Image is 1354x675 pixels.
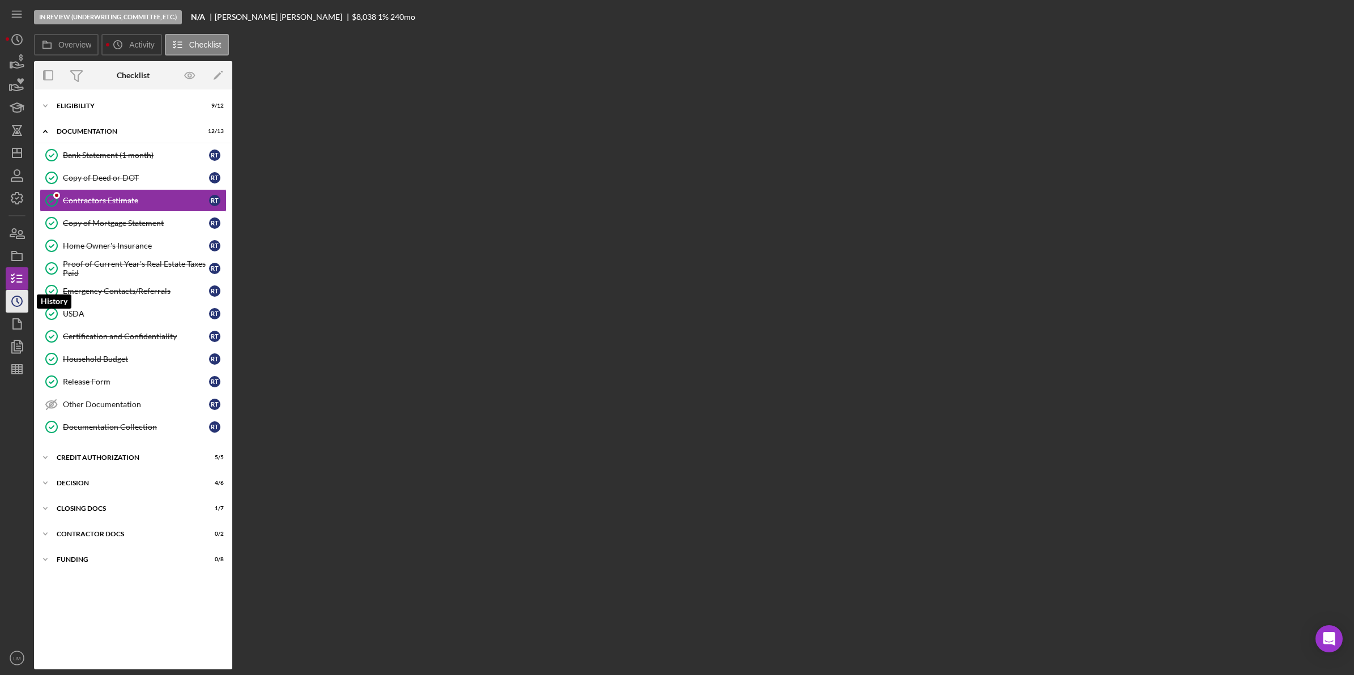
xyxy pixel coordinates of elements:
div: Contractor Docs [57,531,195,537]
div: Bank Statement (1 month) [63,151,209,160]
div: R T [209,285,220,297]
div: Copy of Deed or DOT [63,173,209,182]
div: Decision [57,480,195,486]
div: Documentation [57,128,195,135]
div: [PERSON_NAME] [PERSON_NAME] [215,12,352,22]
div: Emergency Contacts/Referrals [63,287,209,296]
div: R T [209,172,220,183]
a: Emergency Contacts/ReferralsRT [40,280,227,302]
div: Documentation Collection [63,422,209,432]
div: 9 / 12 [203,102,224,109]
a: Other DocumentationRT [40,393,227,416]
label: Overview [58,40,91,49]
div: $8,038 [352,12,376,22]
div: R T [209,195,220,206]
button: Overview [34,34,99,55]
div: 0 / 8 [203,556,224,563]
a: Release FormRT [40,370,227,393]
div: 240 mo [390,12,415,22]
div: R T [209,308,220,319]
div: Home Owner's Insurance [63,241,209,250]
div: In Review (Underwriting, Committee, Etc.) [34,10,182,24]
div: USDA [63,309,209,318]
a: Household BudgetRT [40,348,227,370]
div: R T [209,376,220,387]
div: R T [209,331,220,342]
a: Copy of Mortgage StatementRT [40,212,227,234]
div: R T [209,240,220,251]
div: R T [209,353,220,365]
div: 1 / 7 [203,505,224,512]
div: Release Form [63,377,209,386]
div: Funding [57,556,195,563]
label: Activity [129,40,154,49]
label: Checklist [189,40,222,49]
div: 0 / 2 [203,531,224,537]
button: Checklist [165,34,229,55]
div: CLOSING DOCS [57,505,195,512]
text: LM [13,655,20,661]
div: R T [209,399,220,410]
div: CREDIT AUTHORIZATION [57,454,195,461]
button: Activity [101,34,161,55]
b: N/A [191,12,205,22]
a: Copy of Deed or DOTRT [40,166,227,189]
div: Certification and Confidentiality [63,332,209,341]
div: Eligibility [57,102,195,109]
div: Other Documentation [63,400,209,409]
div: R T [209,217,220,229]
div: 4 / 6 [203,480,224,486]
div: R T [209,421,220,433]
a: Bank Statement (1 month)RT [40,144,227,166]
div: Checklist [117,71,150,80]
div: R T [209,149,220,161]
div: Open Intercom Messenger [1315,625,1343,652]
button: LM [6,647,28,669]
div: Proof of Current Year's Real Estate Taxes Paid [63,259,209,277]
div: Household Budget [63,354,209,364]
div: Copy of Mortgage Statement [63,219,209,228]
div: R T [209,263,220,274]
a: Contractors EstimateRT [40,189,227,212]
div: 5 / 5 [203,454,224,461]
a: Certification and ConfidentialityRT [40,325,227,348]
a: USDART [40,302,227,325]
div: Contractors Estimate [63,196,209,205]
a: Documentation CollectionRT [40,416,227,438]
div: 12 / 13 [203,128,224,135]
a: Home Owner's InsuranceRT [40,234,227,257]
a: Proof of Current Year's Real Estate Taxes PaidRT [40,257,227,280]
div: 1 % [378,12,389,22]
